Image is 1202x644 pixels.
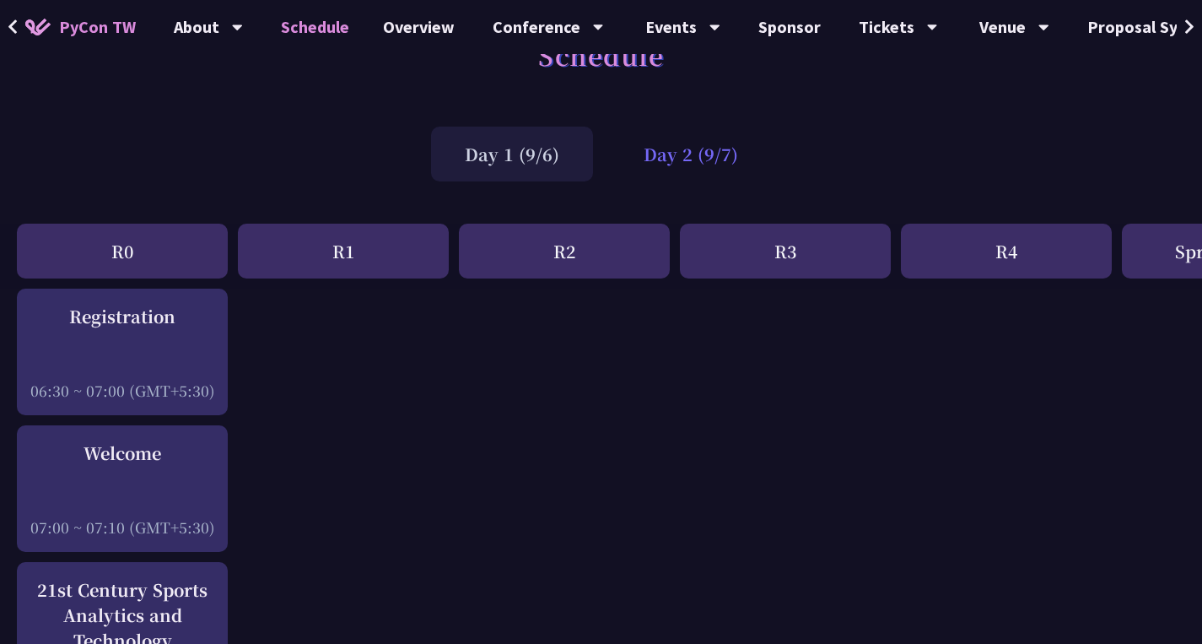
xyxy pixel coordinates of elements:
h1: Schedule [538,30,664,80]
div: 07:00 ~ 07:10 (GMT+5:30) [25,517,219,538]
span: PyCon TW [59,14,136,40]
img: Home icon of PyCon TW 2025 [25,19,51,35]
div: 06:30 ~ 07:00 (GMT+5:30) [25,380,219,401]
div: Day 1 (9/6) [431,127,593,181]
div: Day 2 (9/7) [610,127,772,181]
div: R2 [459,224,670,279]
div: R4 [901,224,1112,279]
div: R1 [238,224,449,279]
div: R0 [17,224,228,279]
div: Welcome [25,441,219,466]
a: PyCon TW [8,6,153,48]
div: R3 [680,224,891,279]
div: Registration [25,304,219,329]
